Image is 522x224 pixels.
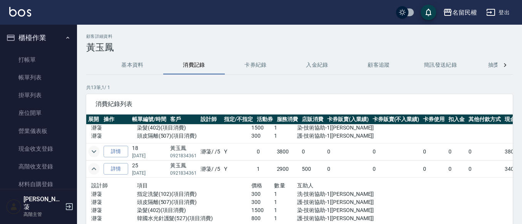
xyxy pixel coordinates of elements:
[137,124,251,132] p: 染髮(402)(項目消費)
[23,211,63,218] p: 高階主管
[91,190,137,198] p: 瀞蓤
[104,163,128,175] a: 詳情
[137,198,251,206] p: 頭皮隔離(507)(項目消費)
[274,190,297,198] p: 1
[3,69,74,86] a: 帳單列表
[297,198,366,206] p: 護-技術協助-1[[PERSON_NAME]]
[274,198,297,206] p: 1
[137,182,148,189] span: 項目
[286,56,348,74] button: 入金紀錄
[163,56,225,74] button: 消費記錄
[199,143,222,160] td: 瀞蓤 / /5
[371,160,422,177] td: 0
[297,214,366,222] p: 護-技術協助-1[[PERSON_NAME]]
[168,160,199,177] td: 黃玉鳳
[168,115,199,125] th: 客戶
[421,115,447,125] th: 卡券使用
[251,190,274,198] p: 300
[130,160,168,177] td: 25
[137,190,251,198] p: 指定洗髮(102)(項目消費)
[447,160,467,177] td: 0
[91,124,137,132] p: 瀞蓤
[251,214,274,222] p: 800
[102,56,163,74] button: 基本資料
[170,170,197,177] p: 0921834361
[297,132,366,140] p: 護-技術協助-1[[PERSON_NAME]]
[9,7,31,17] img: Logo
[251,206,274,214] p: 1500
[447,143,467,160] td: 0
[168,143,199,160] td: 黃玉鳳
[225,56,286,74] button: 卡券紀錄
[325,160,371,177] td: 0
[421,160,447,177] td: 0
[410,56,471,74] button: 簡訊發送紀錄
[300,143,325,160] td: 0
[199,115,222,125] th: 設計師
[255,115,275,125] th: 活動券
[251,132,274,140] p: 300
[325,115,371,125] th: 卡券販賣(入業績)
[130,143,168,160] td: 18
[170,152,197,159] p: 0921834361
[297,182,314,189] span: 互助人
[91,214,137,222] p: 瀞蓤
[3,51,74,69] a: 打帳單
[86,34,513,39] h2: 顧客詳細資料
[95,100,504,108] span: 消費紀錄列表
[447,115,467,125] th: 扣入金
[274,182,285,189] span: 數量
[88,163,100,175] button: expand row
[300,115,325,125] th: 店販消費
[371,143,422,160] td: 0
[102,115,130,125] th: 操作
[348,56,410,74] button: 顧客追蹤
[274,214,297,222] p: 1
[91,182,108,189] span: 設計師
[3,86,74,104] a: 掛單列表
[6,199,22,214] img: Person
[297,190,366,198] p: 洗-技術協助-1[[PERSON_NAME]]
[300,160,325,177] td: 500
[467,115,503,125] th: 其他付款方式
[137,132,251,140] p: 頭皮隔離(507)(項目消費)
[132,170,166,177] p: [DATE]
[3,122,74,140] a: 營業儀表板
[91,198,137,206] p: 瀞蓤
[88,146,100,157] button: expand row
[297,206,366,214] p: 染-技術協助-1[[PERSON_NAME]]
[3,140,74,158] a: 現金收支登錄
[325,143,371,160] td: 0
[251,124,274,132] p: 1500
[421,143,447,160] td: 0
[3,175,74,193] a: 材料自購登錄
[274,206,297,214] p: 1
[255,160,275,177] td: 1
[251,198,274,206] p: 300
[91,132,137,140] p: 瀞蓤
[222,143,255,160] td: Y
[86,115,102,125] th: 展開
[137,214,251,222] p: 韓國水光針護髮(527)(項目消費)
[440,5,480,20] button: 名留民權
[275,143,300,160] td: 3800
[137,206,251,214] p: 染髮(402)(項目消費)
[483,5,513,20] button: 登出
[275,160,300,177] td: 2900
[132,152,166,159] p: [DATE]
[130,115,168,125] th: 帳單編號/時間
[199,160,222,177] td: 瀞蓤 / /5
[86,84,513,91] p: 共 13 筆, 1 / 1
[251,182,263,189] span: 價格
[274,132,297,140] p: 1
[421,5,436,20] button: save
[3,104,74,122] a: 座位開單
[467,160,503,177] td: 0
[3,158,74,175] a: 高階收支登錄
[222,160,255,177] td: Y
[467,143,503,160] td: 0
[3,28,74,48] button: 櫃檯作業
[23,195,63,211] h5: [PERSON_NAME]蓤
[297,124,366,132] p: 染-技術協助-1[[PERSON_NAME]]
[255,143,275,160] td: 0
